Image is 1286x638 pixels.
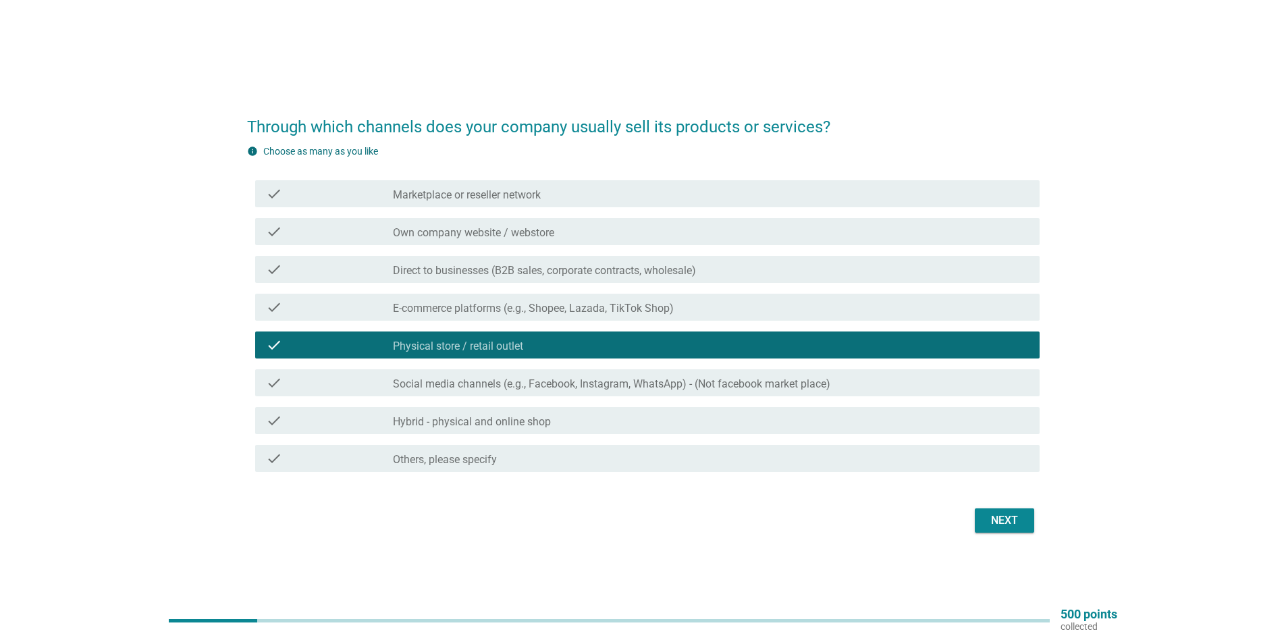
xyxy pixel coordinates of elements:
label: Choose as many as you like [263,146,378,157]
p: collected [1061,620,1117,633]
p: 500 points [1061,608,1117,620]
h2: Through which channels does your company usually sell its products or services? [247,101,1040,139]
div: Next [986,512,1023,529]
label: Others, please specify [393,453,497,467]
i: check [266,450,282,467]
label: Direct to businesses (B2B sales, corporate contracts, wholesale) [393,264,696,277]
label: Own company website / webstore [393,226,554,240]
label: Social media channels (e.g., Facebook, Instagram, WhatsApp) - (Not facebook market place) [393,377,830,391]
i: check [266,375,282,391]
label: E-commerce platforms (e.g., Shopee, Lazada, TikTok Shop) [393,302,674,315]
i: check [266,337,282,353]
i: check [266,186,282,202]
label: Hybrid - physical and online shop [393,415,551,429]
label: Marketplace or reseller network [393,188,541,202]
label: Physical store / retail outlet [393,340,523,353]
i: check [266,413,282,429]
i: check [266,299,282,315]
i: check [266,223,282,240]
i: info [247,146,258,157]
button: Next [975,508,1034,533]
i: check [266,261,282,277]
